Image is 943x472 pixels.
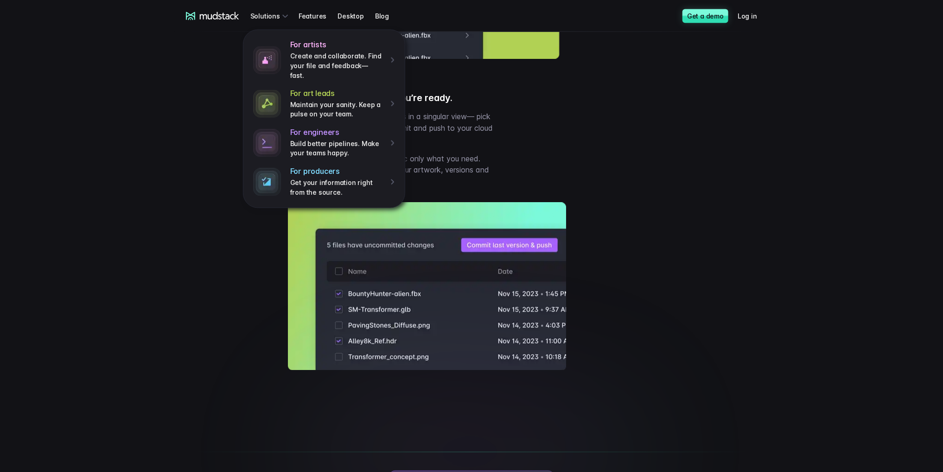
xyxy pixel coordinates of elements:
[249,124,399,163] a: For engineersBuild better pipelines. Make your teams happy.
[338,7,375,25] a: Desktop
[375,7,400,25] a: Blog
[738,7,768,25] a: Log in
[290,51,384,80] p: Create and collaborate. Find your file and feedback— fast.
[253,168,281,196] img: stylized terminal icon
[290,89,384,98] h4: For art leads
[290,179,384,198] p: Get your information right from the source.
[288,92,675,104] h3: Sync to the cloud when you’re ready.
[290,128,384,138] h4: For engineers
[682,9,728,23] a: Get a demo
[290,40,384,50] h4: For artists
[253,46,281,74] img: spray paint icon
[186,12,239,20] a: mudstack logo
[299,7,338,25] a: Features
[290,100,384,119] p: Maintain your sanity. Keep a pulse on your team.
[253,129,281,157] img: stylized terminal icon
[155,0,190,8] span: Last name
[253,90,281,118] img: connected dots icon
[290,167,384,177] h4: For producers
[11,168,108,176] span: Work with outsourced artists?
[288,203,566,370] img: Uncommitted files view in mudstack
[2,168,8,174] input: Work with outsourced artists?
[249,36,399,84] a: For artistsCreate and collaborate. Find your file and feedback— fast.
[250,7,291,25] div: Solutions
[249,84,399,123] a: For art leadsMaintain your sanity. Keep a pulse on your team.
[155,77,198,84] span: Art team size
[249,163,399,202] a: For producersGet your information right from the source.
[290,140,384,159] p: Build better pipelines. Make your teams happy.
[155,38,180,46] span: Job title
